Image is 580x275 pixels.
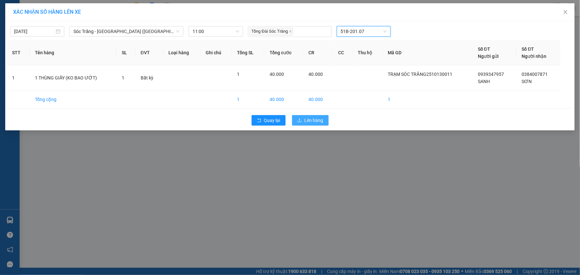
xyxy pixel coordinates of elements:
span: SANH [478,79,490,84]
strong: PHIẾU GỬI HÀNG [38,27,90,34]
span: [DATE] [97,14,125,20]
span: close [563,9,568,15]
td: 40.000 [303,91,333,109]
th: Mã GD [383,40,473,65]
td: 1 [232,91,264,109]
td: 1 [7,65,30,91]
input: 13/10/2025 [14,28,55,35]
span: Người gửi [478,54,499,59]
th: Tổng SL [232,40,264,65]
span: 1 [237,72,240,77]
span: Số ĐT [478,46,490,52]
span: TRẠM SÓC TRĂNG2510130011 [388,72,452,77]
span: 51B-201.07 [341,26,387,36]
th: CR [303,40,333,65]
span: XÁC NHẬN SỐ HÀNG LÊN XE [13,9,81,15]
span: 40.000 [308,72,323,77]
span: 0384007871 [522,72,548,77]
th: Loại hàng [163,40,200,65]
th: Tên hàng [30,40,117,65]
td: 1 THÙNG GIẤY (KO BAO ƯỚT) [30,65,117,91]
span: Trạm Sóc Trăng [3,45,67,69]
td: Bất kỳ [135,65,163,91]
span: Gửi: [3,45,67,69]
button: Close [556,3,575,22]
span: Quay lại [264,117,280,124]
th: CC [333,40,353,65]
th: STT [7,40,30,65]
span: 40.000 [270,72,284,77]
span: Người nhận [522,54,547,59]
span: TP.HCM -SÓC TRĂNG [39,21,85,26]
th: ĐVT [135,40,163,65]
span: rollback [257,118,261,123]
p: Ngày giờ in: [97,8,125,20]
button: rollbackQuay lại [252,115,286,126]
span: SƠN [522,79,532,84]
span: Tổng Đài Sóc Trăng [250,28,293,35]
td: Tổng cộng [30,91,117,109]
strong: XE KHÁCH MỸ DUYÊN [42,4,86,18]
span: 0939347957 [478,72,504,77]
td: 1 [383,91,473,109]
span: upload [297,118,302,123]
span: down [176,29,180,33]
th: Tổng cước [264,40,303,65]
span: Số ĐT [522,46,534,52]
th: Thu hộ [353,40,383,65]
button: uploadLên hàng [292,115,329,126]
span: close [289,30,292,33]
span: 1 [122,75,124,80]
span: Lên hàng [305,117,323,124]
span: Sóc Trăng - Sài Gòn (Hàng) [73,26,180,36]
td: 40.000 [264,91,303,109]
th: Ghi chú [200,40,232,65]
span: 11:00 [193,26,239,36]
th: SL [117,40,135,65]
